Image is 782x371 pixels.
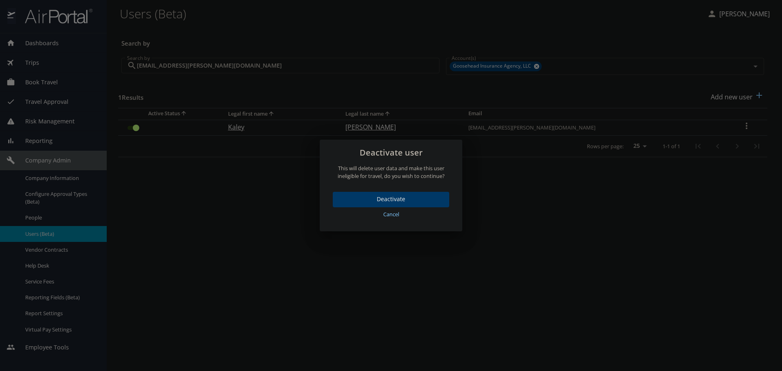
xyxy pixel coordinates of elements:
span: Deactivate [339,194,443,204]
button: Deactivate [333,192,449,208]
span: Cancel [336,210,446,219]
p: This will delete user data and make this user ineligible for travel, do you wish to continue? [329,165,453,180]
h2: Deactivate user [329,146,453,159]
button: Cancel [333,207,449,222]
